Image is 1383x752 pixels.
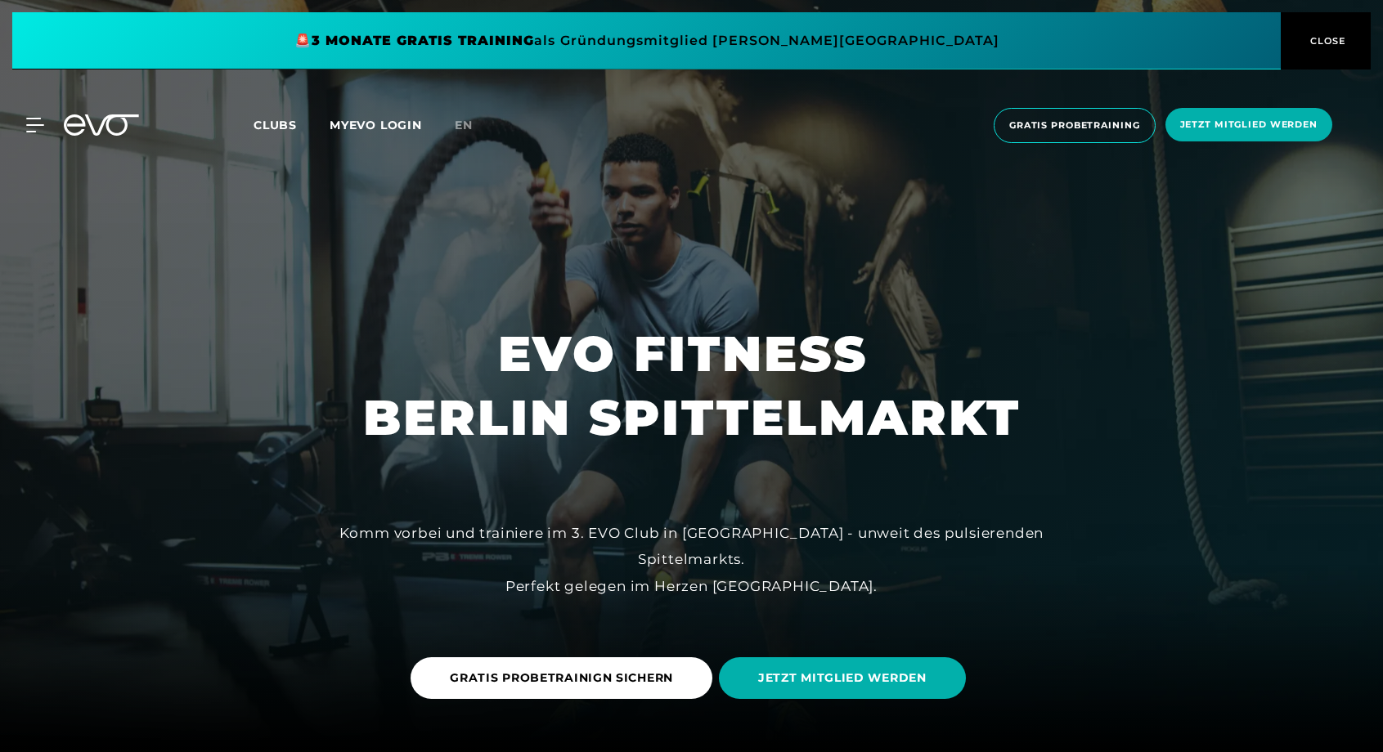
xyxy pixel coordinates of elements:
[254,117,330,132] a: Clubs
[450,669,673,687] span: GRATIS PROBETRAINIGN SICHERN
[989,108,1161,143] a: Gratis Probetraining
[455,118,473,132] span: en
[758,669,927,687] span: JETZT MITGLIED WERDEN
[254,118,297,132] span: Clubs
[330,118,422,132] a: MYEVO LOGIN
[324,520,1060,599] div: Komm vorbei und trainiere im 3. EVO Club in [GEOGRAPHIC_DATA] - unweit des pulsierenden Spittelma...
[455,116,492,135] a: en
[1281,12,1371,69] button: CLOSE
[411,645,719,711] a: GRATIS PROBETRAINIGN SICHERN
[1306,34,1346,48] span: CLOSE
[1009,119,1140,132] span: Gratis Probetraining
[1161,108,1337,143] a: Jetzt Mitglied werden
[1180,118,1318,132] span: Jetzt Mitglied werden
[363,322,1021,450] h1: EVO FITNESS BERLIN SPITTELMARKT
[719,645,972,711] a: JETZT MITGLIED WERDEN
